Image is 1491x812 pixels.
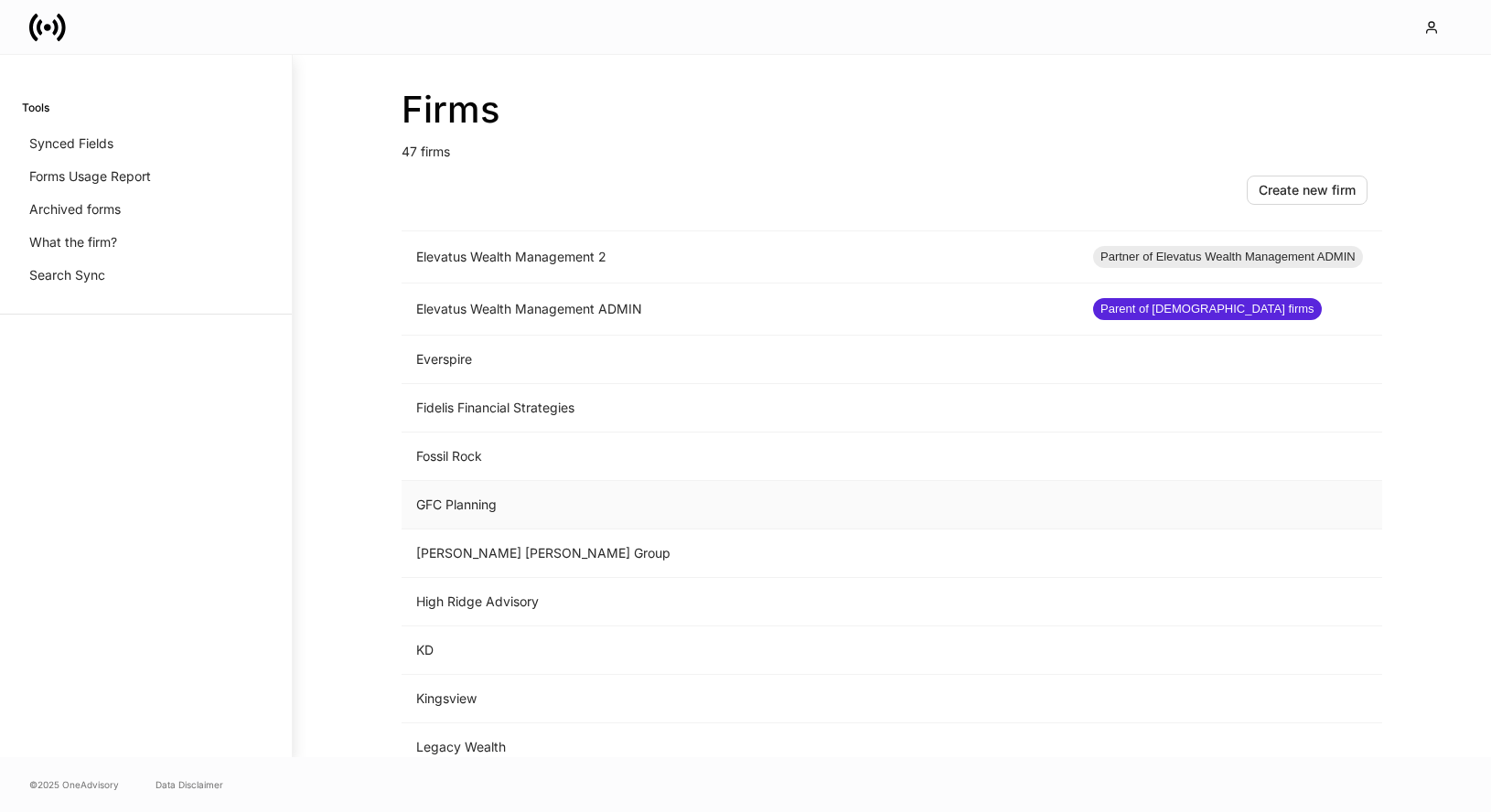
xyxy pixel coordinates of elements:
div: Create new firm [1259,184,1356,197]
p: 47 firms [402,132,1382,161]
td: Legacy Wealth [402,723,1078,772]
td: Everspire [402,336,1078,384]
span: © 2025 OneAdvisory [29,777,119,792]
td: Elevatus Wealth Management 2 [402,231,1078,283]
td: High Ridge Advisory [402,578,1078,626]
a: Synced Fields [22,127,270,160]
h2: Firms [402,88,1382,132]
a: Forms Usage Report [22,160,270,193]
td: [PERSON_NAME] [PERSON_NAME] Group [402,529,1078,578]
button: Create new firm [1247,176,1368,205]
p: Search Sync [29,266,105,284]
p: Archived forms [29,200,121,219]
a: Search Sync [22,259,270,292]
td: KD [402,626,1078,675]
span: Parent of [DEMOGRAPHIC_DATA] firms [1093,300,1322,318]
td: Kingsview [402,675,1078,723]
a: Archived forms [22,193,270,226]
a: Data Disclaimer [156,777,223,792]
td: GFC Planning [402,481,1078,529]
td: Elevatus Wealth Management ADMIN [402,283,1078,336]
span: Partner of Elevatus Wealth Management ADMIN [1093,248,1363,266]
h6: Tools [22,99,49,116]
p: Forms Usage Report [29,167,151,186]
td: Fidelis Financial Strategies [402,384,1078,433]
a: What the firm? [22,226,270,259]
td: Fossil Rock [402,433,1078,481]
p: What the firm? [29,233,117,251]
p: Synced Fields [29,134,113,153]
